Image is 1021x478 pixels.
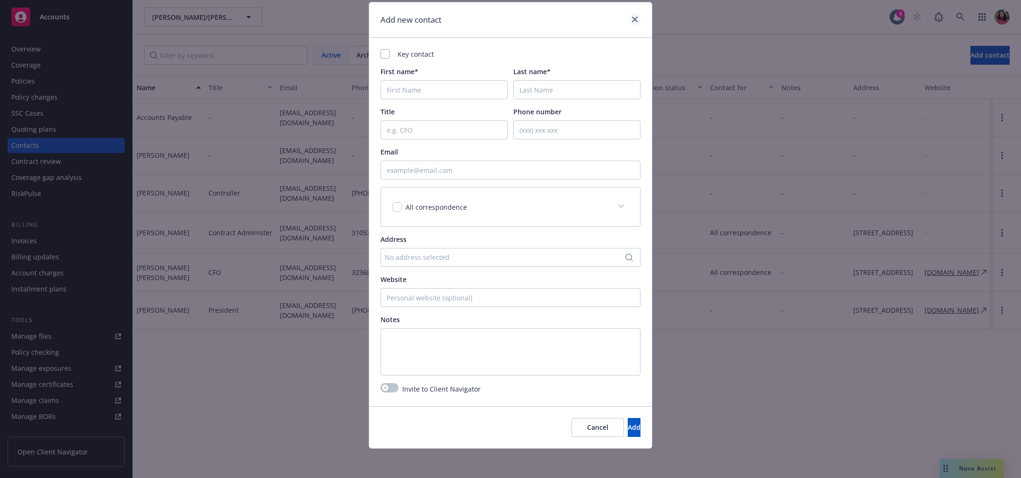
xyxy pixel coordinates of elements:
input: Last Name [513,80,640,99]
h1: Add new contact [381,14,441,26]
button: No address selected [381,248,640,267]
span: Website [381,275,407,284]
input: example@email.com [381,161,640,179]
svg: Search [625,254,633,261]
span: Title [381,107,395,116]
span: First name* [381,67,418,76]
button: Add [628,418,640,437]
input: (xxx) xxx-xxx [513,120,640,139]
span: Add [628,423,640,432]
button: Cancel [571,418,624,437]
div: No address selected [385,252,627,262]
span: Notes [381,315,400,324]
input: First Name [381,80,508,99]
div: Key contact [381,49,640,59]
a: close [629,14,640,25]
input: e.g. CFO [381,120,508,139]
span: Email [381,147,398,156]
span: Cancel [587,423,608,432]
div: All correspondence [381,188,640,226]
span: Phone number [513,107,562,116]
span: Last name* [513,67,551,76]
span: Invite to Client Navigator [402,384,481,394]
input: Personal website (optional) [381,288,640,307]
span: All correspondence [406,203,467,212]
span: Address [381,235,407,244]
